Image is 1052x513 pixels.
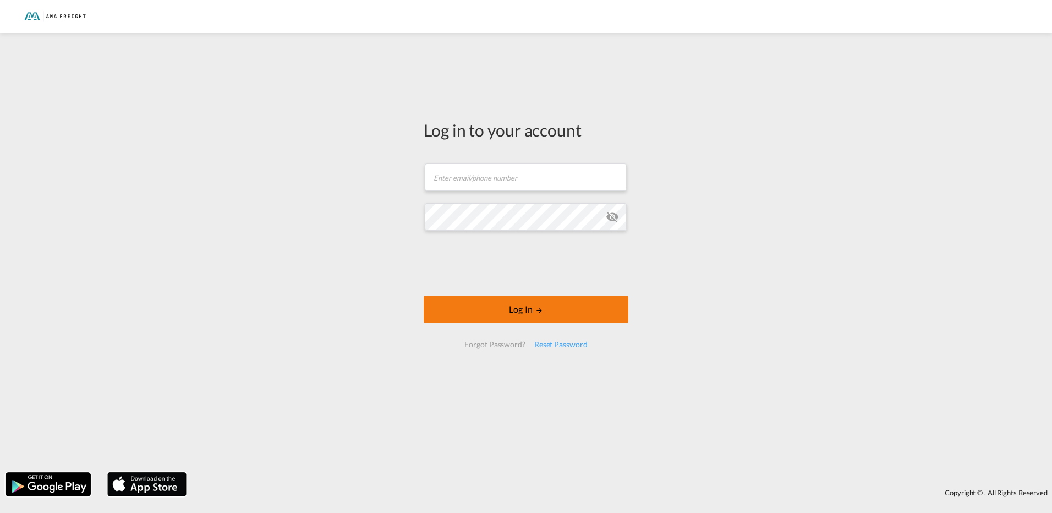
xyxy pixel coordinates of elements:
[530,335,592,354] div: Reset Password
[425,163,627,191] input: Enter email/phone number
[424,118,628,141] div: Log in to your account
[460,335,529,354] div: Forgot Password?
[424,296,628,323] button: LOGIN
[106,471,188,498] img: apple.png
[17,4,91,29] img: f843cad07f0a11efa29f0335918cc2fb.png
[4,471,92,498] img: google.png
[192,483,1052,502] div: Copyright © . All Rights Reserved
[442,242,610,285] iframe: reCAPTCHA
[606,210,619,223] md-icon: icon-eye-off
